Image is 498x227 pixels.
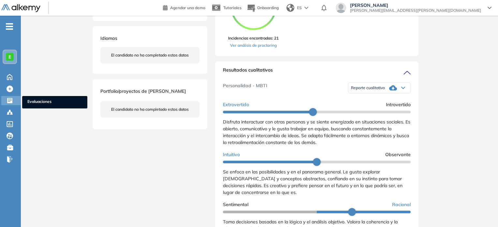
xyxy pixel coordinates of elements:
[1,4,40,12] img: Logo
[170,5,205,10] span: Agendar una demo
[350,3,481,8] span: [PERSON_NAME]
[351,85,385,90] span: Reporte cualitativo
[223,169,403,195] span: Se enfoca en las posibilidades y en el panorama general. Le gusta explorar [DEMOGRAPHIC_DATA] y c...
[297,5,302,11] span: ES
[223,119,410,145] span: Disfruta interactuar con otras personas y se siente energizado en situaciones sociales. Es abiert...
[385,151,411,158] span: Observante
[247,1,279,15] button: Onboarding
[228,42,279,48] a: Ver análisis de proctoring
[386,101,411,108] span: Introvertido
[392,201,411,208] span: Racional
[223,82,267,93] span: Personalidad - MBTI
[111,52,189,58] span: El candidato no ha completado estos datos
[223,67,273,77] span: Resultados cualitativos
[257,5,279,10] span: Onboarding
[111,106,189,112] span: El candidato no ha completado estos datos
[6,26,13,27] i: -
[223,201,248,208] span: Sentimental
[223,5,242,10] span: Tutoriales
[223,151,240,158] span: Intuitivo
[8,54,11,59] span: E
[350,8,481,13] span: [PERSON_NAME][EMAIL_ADDRESS][PERSON_NAME][DOMAIN_NAME]
[286,4,294,12] img: world
[304,7,308,9] img: arrow
[223,101,249,108] span: Extrovertido
[228,35,279,41] span: Incidencias encontradas: 21
[100,35,117,41] span: Idiomas
[27,99,82,106] span: Evaluaciones
[163,3,205,11] a: Agendar una demo
[100,88,186,94] span: Portfolio/proyectos de [PERSON_NAME]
